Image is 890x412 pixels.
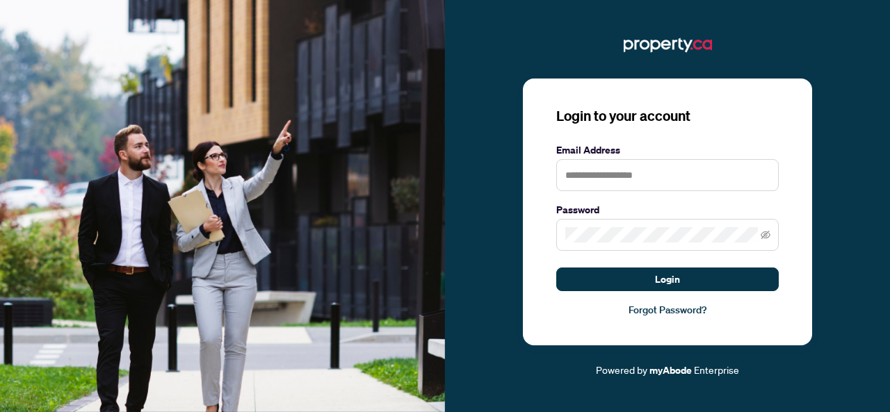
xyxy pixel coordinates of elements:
a: myAbode [649,363,692,378]
button: Login [556,267,779,291]
span: eye-invisible [761,230,770,240]
a: Forgot Password? [556,302,779,318]
span: Enterprise [694,363,739,376]
span: Login [655,268,680,290]
h3: Login to your account [556,106,779,126]
label: Email Address [556,142,779,158]
label: Password [556,202,779,217]
img: ma-logo [624,34,712,56]
span: Powered by [596,363,647,376]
